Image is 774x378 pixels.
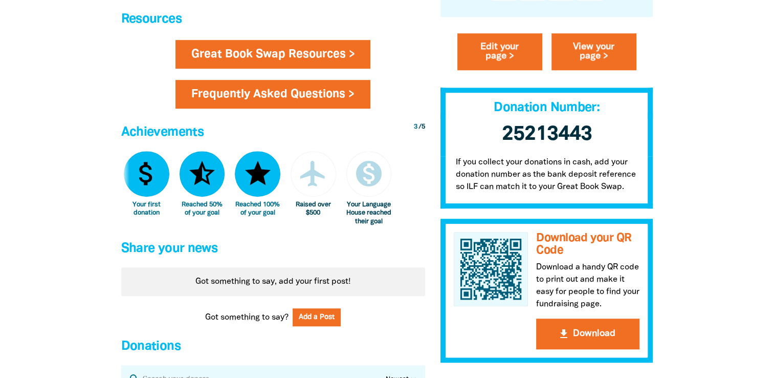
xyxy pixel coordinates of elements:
span: Donations [121,341,181,352]
i: star [242,158,273,189]
div: / 5 [414,122,425,132]
i: airplanemode_active [298,158,328,189]
h3: Download your QR Code [536,232,639,257]
div: Paginated content [121,267,425,296]
div: Your first donation [124,201,169,218]
div: Got something to say, add your first post! [121,267,425,296]
h4: Achievements [121,122,425,143]
a: View your page > [551,33,636,70]
i: star_half [187,158,217,189]
div: Your Language House reached their goal [346,201,392,226]
p: If you collect your donations in cash, add your donation number as the bank deposit reference so ... [440,156,653,208]
span: 3 [414,124,417,130]
button: get_appDownload [536,319,639,349]
span: 25213443 [502,125,592,144]
h4: Share your news [121,239,425,259]
div: Reached 50% of your goal [180,201,225,218]
div: Raised over $500 [291,201,336,218]
i: monetization_on [353,158,384,189]
a: Edit your page > [457,33,542,70]
i: attach_money [131,158,162,189]
span: Donation Number: [494,102,600,114]
a: Great Book Swap Resources > [175,40,371,69]
span: Resources [121,13,182,25]
div: Reached 100% of your goal [235,201,280,218]
a: Frequently Asked Questions > [175,80,370,109]
button: Add a Post [293,308,341,326]
span: Got something to say? [205,311,289,324]
i: get_app [558,328,570,340]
